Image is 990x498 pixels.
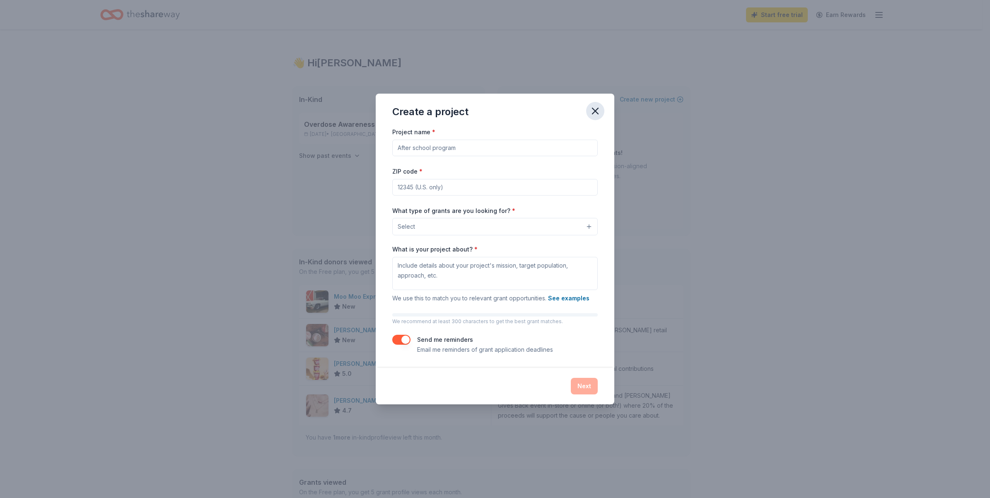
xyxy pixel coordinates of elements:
p: We recommend at least 300 characters to get the best grant matches. [392,318,598,325]
label: What is your project about? [392,245,478,254]
label: ZIP code [392,167,423,176]
button: See examples [548,293,589,303]
div: Create a project [392,105,468,118]
label: What type of grants are you looking for? [392,207,515,215]
p: Email me reminders of grant application deadlines [417,345,553,355]
label: Project name [392,128,435,136]
input: 12345 (U.S. only) [392,179,598,196]
button: Select [392,218,598,235]
input: After school program [392,140,598,156]
span: Select [398,222,415,232]
label: Send me reminders [417,336,473,343]
span: We use this to match you to relevant grant opportunities. [392,295,589,302]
